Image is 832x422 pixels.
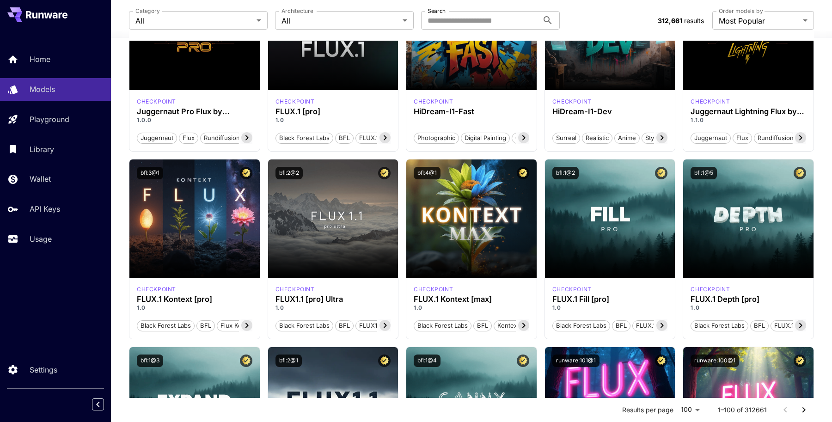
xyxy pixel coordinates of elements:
[552,355,600,367] button: runware:101@1
[794,167,806,179] button: Certified Model – Vetted for best performance and includes a commercial license.
[137,132,177,144] button: juggernaut
[336,134,353,143] span: BFL
[632,319,685,331] button: FLUX.1 Fill [pro]
[378,167,391,179] button: Certified Model – Vetted for best performance and includes a commercial license.
[517,167,529,179] button: Certified Model – Vetted for best performance and includes a commercial license.
[281,7,313,15] label: Architecture
[336,321,353,330] span: BFL
[552,304,668,312] p: 1.0
[414,295,529,304] h3: FLUX.1 Kontext [max]
[414,321,471,330] span: Black Forest Labs
[691,285,730,294] div: fluxpro
[691,167,717,179] button: bfl:1@5
[552,98,592,106] p: checkpoint
[414,132,459,144] button: Photographic
[552,132,580,144] button: Surreal
[512,134,547,143] span: Cinematic
[614,132,640,144] button: Anime
[30,233,52,245] p: Usage
[691,319,748,331] button: Black Forest Labs
[179,134,198,143] span: flux
[461,132,510,144] button: Digital Painting
[137,355,163,367] button: bfl:1@3
[553,134,580,143] span: Surreal
[275,98,315,106] p: checkpoint
[137,107,252,116] h3: Juggernaut Pro Flux by RunDiffusion
[414,167,440,179] button: bfl:4@1
[414,107,529,116] div: HiDream-I1-Fast
[414,98,453,106] p: checkpoint
[754,134,797,143] span: rundiffusion
[414,355,440,367] button: bfl:1@4
[30,144,54,155] p: Library
[197,321,214,330] span: BFL
[582,132,612,144] button: Realistic
[677,403,703,416] div: 100
[754,132,797,144] button: rundiffusion
[691,134,730,143] span: juggernaut
[200,132,244,144] button: rundiffusion
[217,319,260,331] button: Flux Kontext
[658,17,682,24] span: 312,661
[733,132,752,144] button: flux
[137,285,176,294] div: FLUX.1 Kontext [pro]
[718,405,767,415] p: 1–100 of 312661
[275,167,303,179] button: bfl:2@2
[99,396,111,413] div: Collapse sidebar
[691,295,806,304] h3: FLUX.1 Depth [pro]
[552,295,668,304] h3: FLUX.1 Fill [pro]
[642,134,671,143] span: Stylized
[633,321,685,330] span: FLUX.1 Fill [pro]
[217,321,259,330] span: Flux Kontext
[552,98,592,106] div: HiDream Dev
[552,107,668,116] h3: HiDream-I1-Dev
[275,355,302,367] button: bfl:2@1
[30,364,57,375] p: Settings
[615,134,639,143] span: Anime
[240,355,252,367] button: Certified Model – Vetted for best performance and includes a commercial license.
[196,319,215,331] button: BFL
[137,319,195,331] button: Black Forest Labs
[378,355,391,367] button: Certified Model – Vetted for best performance and includes a commercial license.
[612,319,630,331] button: BFL
[414,134,459,143] span: Photographic
[750,319,769,331] button: BFL
[517,355,529,367] button: Certified Model – Vetted for best performance and includes a commercial license.
[335,132,354,144] button: BFL
[684,17,704,24] span: results
[751,321,768,330] span: BFL
[794,355,806,367] button: Certified Model – Vetted for best performance and includes a commercial license.
[275,319,333,331] button: Black Forest Labs
[771,321,832,330] span: FLUX.1 Depth [pro]
[622,405,673,415] p: Results per page
[414,98,453,106] div: HiDream Fast
[691,98,730,106] p: checkpoint
[137,98,176,106] div: FLUX.1 D
[275,132,333,144] button: Black Forest Labs
[275,304,391,312] p: 1.0
[414,319,471,331] button: Black Forest Labs
[92,398,104,410] button: Collapse sidebar
[691,107,806,116] h3: Juggernaut Lightning Flux by RunDiffusion
[335,319,354,331] button: BFL
[135,15,253,26] span: All
[474,321,491,330] span: BFL
[414,304,529,312] p: 1.0
[355,319,416,331] button: FLUX1.1 [pro] Ultra
[552,285,592,294] div: fluxpro
[356,321,416,330] span: FLUX1.1 [pro] Ultra
[275,285,315,294] p: checkpoint
[552,285,592,294] p: checkpoint
[275,285,315,294] div: fluxultra
[137,295,252,304] h3: FLUX.1 Kontext [pro]
[552,319,610,331] button: Black Forest Labs
[30,114,69,125] p: Playground
[461,134,509,143] span: Digital Painting
[179,132,198,144] button: flux
[414,285,453,294] p: checkpoint
[512,132,547,144] button: Cinematic
[275,107,391,116] div: FLUX.1 [pro]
